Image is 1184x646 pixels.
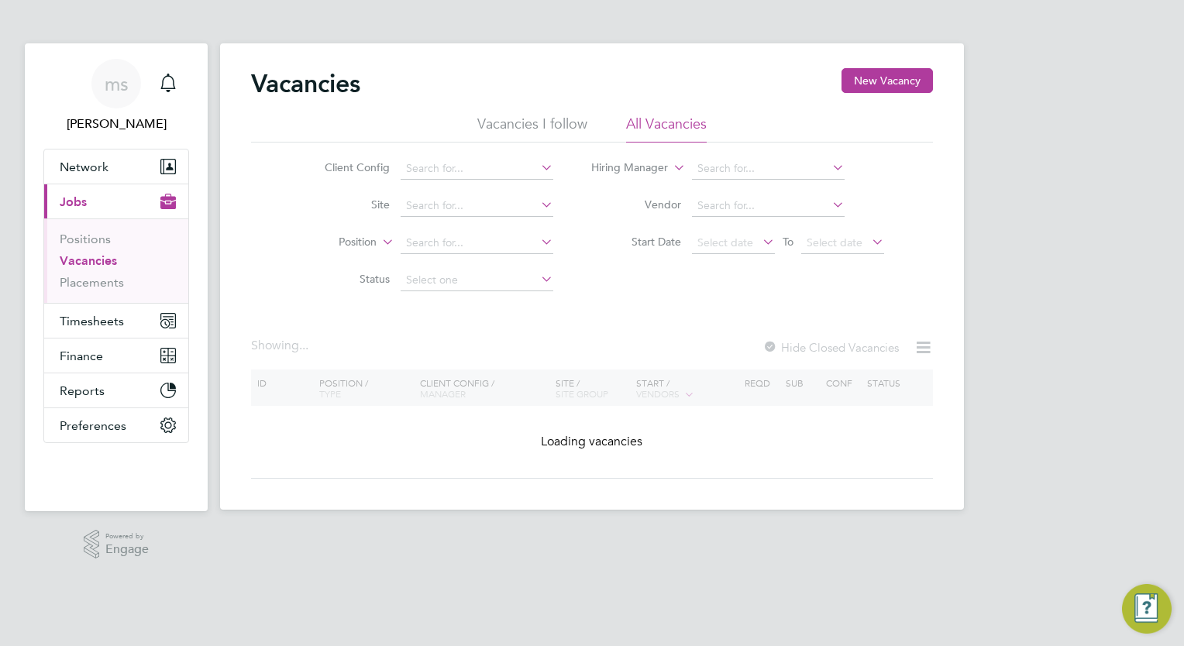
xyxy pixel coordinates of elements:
span: Preferences [60,418,126,433]
button: Reports [44,373,188,407]
label: Start Date [592,235,681,249]
span: Select date [697,235,753,249]
span: Engage [105,543,149,556]
span: Select date [807,235,862,249]
button: Jobs [44,184,188,218]
label: Site [301,198,390,211]
button: Preferences [44,408,188,442]
label: Vendor [592,198,681,211]
span: Jobs [60,194,87,209]
span: Powered by [105,530,149,543]
input: Search for... [401,158,553,180]
input: Search for... [692,195,845,217]
button: Network [44,149,188,184]
a: Go to home page [43,459,189,483]
span: ms [105,74,129,94]
a: Positions [60,232,111,246]
li: All Vacancies [626,115,707,143]
span: Network [60,160,108,174]
span: Reports [60,383,105,398]
label: Hide Closed Vacancies [762,340,899,355]
h2: Vacancies [251,68,360,99]
a: Powered byEngage [84,530,150,559]
span: michelle suchley [43,115,189,133]
li: Vacancies I follow [477,115,587,143]
div: Showing [251,338,311,354]
nav: Main navigation [25,43,208,511]
input: Search for... [401,195,553,217]
a: Vacancies [60,253,117,268]
input: Search for... [401,232,553,254]
input: Search for... [692,158,845,180]
img: berryrecruitment-logo-retina.png [71,459,161,483]
span: Finance [60,349,103,363]
span: To [778,232,798,252]
span: Timesheets [60,314,124,328]
button: Engage Resource Center [1122,584,1172,634]
a: ms[PERSON_NAME] [43,59,189,133]
label: Client Config [301,160,390,174]
button: Timesheets [44,304,188,338]
label: Status [301,272,390,286]
input: Select one [401,270,553,291]
a: Placements [60,275,124,290]
label: Hiring Manager [579,160,668,176]
button: Finance [44,338,188,373]
span: ... [299,338,308,353]
button: New Vacancy [842,68,933,93]
div: Jobs [44,218,188,303]
label: Position [287,235,377,250]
